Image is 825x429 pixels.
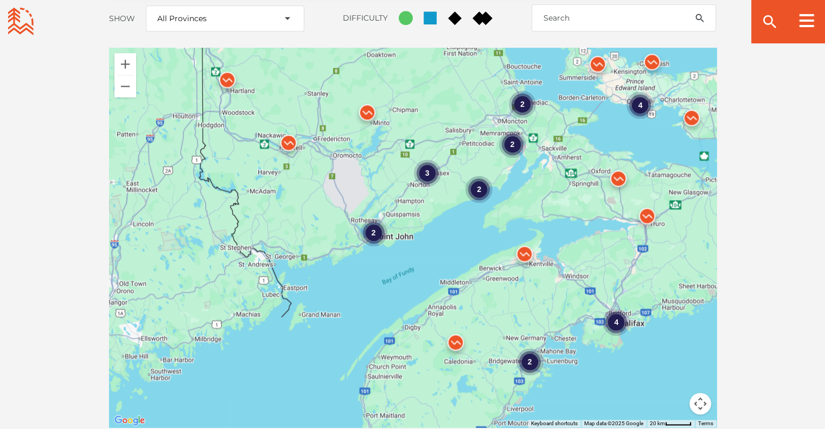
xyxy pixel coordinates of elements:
div: 4 [603,309,630,336]
div: 2 [498,131,526,158]
a: Open this area in Google Maps (opens a new window) [112,413,148,427]
span: 20 km [650,420,665,426]
div: 4 [626,92,654,119]
div: 2 [360,219,387,246]
div: 2 [465,176,493,203]
button: search [683,4,716,31]
button: Zoom in [114,53,136,75]
ion-icon: search [694,12,705,23]
button: Zoom out [114,75,136,97]
ion-icon: search [761,13,778,30]
label: Difficulty [343,13,388,23]
a: Terms [698,420,713,426]
button: Keyboard shortcuts [531,420,578,427]
button: Map Scale: 20 km per 45 pixels [647,420,695,427]
button: Map camera controls [689,393,711,414]
img: Google [112,413,148,427]
input: Search [532,4,716,31]
span: Map data ©2025 Google [584,420,643,426]
div: 2 [516,348,543,375]
div: 3 [413,159,440,187]
label: Show [109,14,135,23]
div: 2 [509,91,536,118]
